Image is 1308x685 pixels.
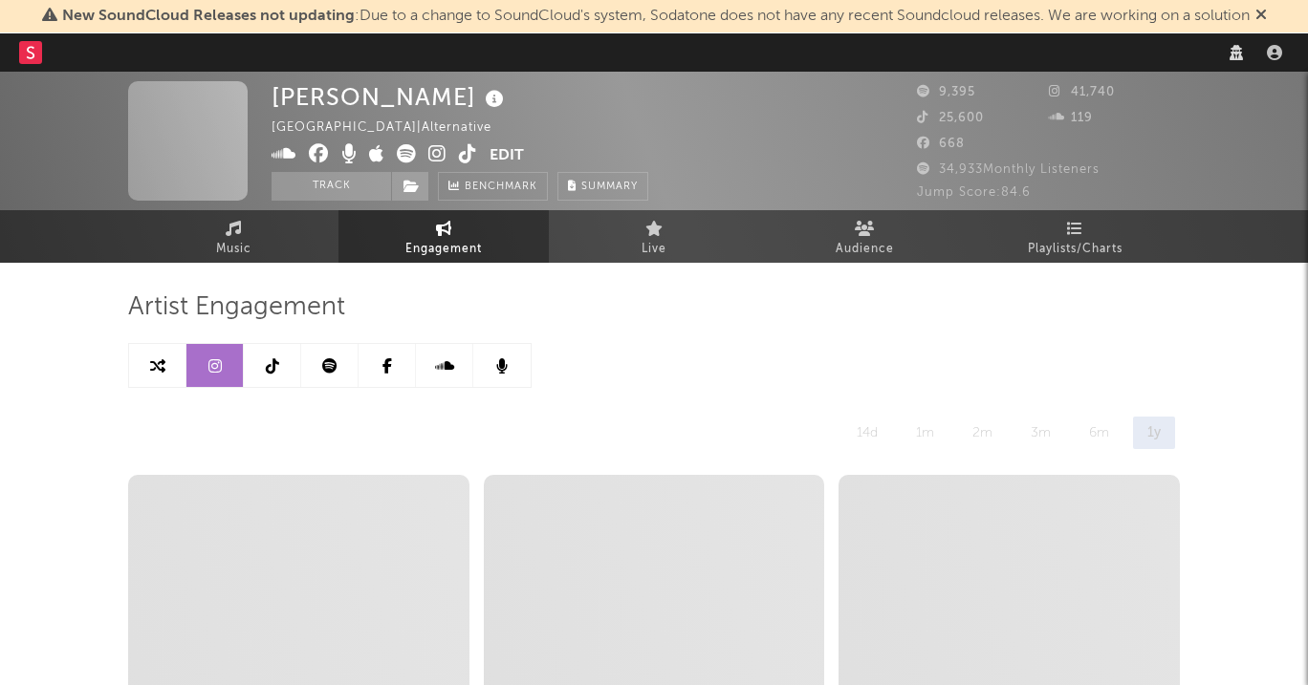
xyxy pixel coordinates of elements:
[836,238,894,261] span: Audience
[902,417,948,449] div: 1m
[549,210,759,263] a: Live
[958,417,1007,449] div: 2m
[917,112,984,124] span: 25,600
[216,238,251,261] span: Music
[272,117,513,139] div: [GEOGRAPHIC_DATA] | Alternative
[1075,417,1123,449] div: 6m
[62,9,355,24] span: New SoundCloud Releases not updating
[1049,112,1093,124] span: 119
[272,81,509,113] div: [PERSON_NAME]
[128,210,338,263] a: Music
[1049,86,1115,98] span: 41,740
[1016,417,1065,449] div: 3m
[1255,9,1267,24] span: Dismiss
[842,417,892,449] div: 14d
[557,172,648,201] button: Summary
[405,238,482,261] span: Engagement
[759,210,970,263] a: Audience
[490,144,524,168] button: Edit
[465,176,537,199] span: Benchmark
[642,238,666,261] span: Live
[917,186,1031,199] span: Jump Score: 84.6
[970,210,1180,263] a: Playlists/Charts
[917,163,1100,176] span: 34,933 Monthly Listeners
[128,296,345,319] span: Artist Engagement
[1028,238,1123,261] span: Playlists/Charts
[438,172,548,201] a: Benchmark
[62,9,1250,24] span: : Due to a change to SoundCloud's system, Sodatone does not have any recent Soundcloud releases. ...
[917,138,965,150] span: 668
[338,210,549,263] a: Engagement
[1133,417,1175,449] div: 1y
[272,172,391,201] button: Track
[581,182,638,192] span: Summary
[917,86,975,98] span: 9,395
